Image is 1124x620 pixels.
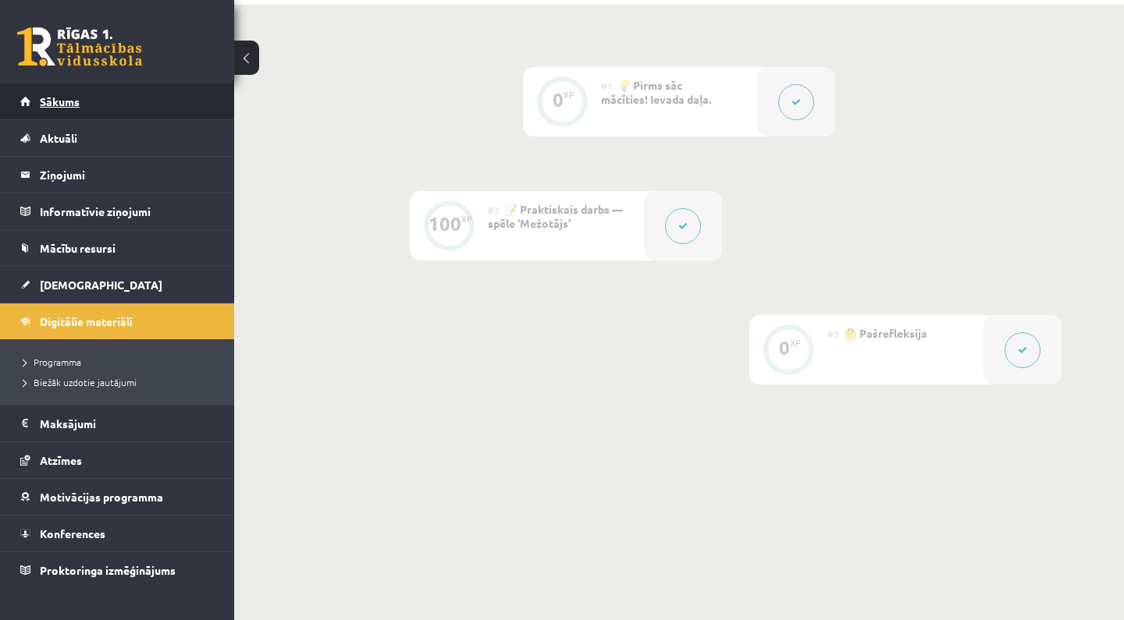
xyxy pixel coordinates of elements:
[40,94,80,108] span: Sākums
[488,202,623,230] span: 📝 Praktiskais darbs — spēle ‘Mežotājs’
[23,356,81,368] span: Programma
[790,338,801,347] div: XP
[23,355,219,369] a: Programma
[553,93,564,107] div: 0
[20,230,215,266] a: Mācību resursi
[20,515,215,551] a: Konferences
[601,78,711,106] span: 💡 Pirms sāc mācīties! Ievada daļa.
[40,526,105,540] span: Konferences
[23,376,137,388] span: Biežāk uzdotie jautājumi
[40,453,82,467] span: Atzīmes
[20,303,215,339] a: Digitālie materiāli
[20,406,215,441] a: Maksājumi
[429,217,461,231] div: 100
[20,442,215,478] a: Atzīmes
[17,27,142,66] a: Rīgas 1. Tālmācības vidusskola
[20,193,215,229] a: Informatīvie ziņojumi
[20,83,215,119] a: Sākums
[40,278,162,292] span: [DEMOGRAPHIC_DATA]
[40,314,133,328] span: Digitālie materiāli
[20,479,215,515] a: Motivācijas programma
[564,90,574,99] div: XP
[601,80,613,92] span: #1
[20,552,215,588] a: Proktoringa izmēģinājums
[23,375,219,389] a: Biežāk uzdotie jautājumi
[779,341,790,355] div: 0
[40,241,116,255] span: Mācību resursi
[20,120,215,156] a: Aktuāli
[40,490,163,504] span: Motivācijas programma
[40,406,215,441] legend: Maksājumi
[20,157,215,193] a: Ziņojumi
[488,204,500,216] span: #2
[40,157,215,193] legend: Ziņojumi
[461,214,472,223] div: XP
[40,131,77,145] span: Aktuāli
[40,563,176,577] span: Proktoringa izmēģinājums
[844,326,927,340] span: 🤔 Pašrefleksija
[827,328,839,340] span: #3
[20,267,215,303] a: [DEMOGRAPHIC_DATA]
[40,193,215,229] legend: Informatīvie ziņojumi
